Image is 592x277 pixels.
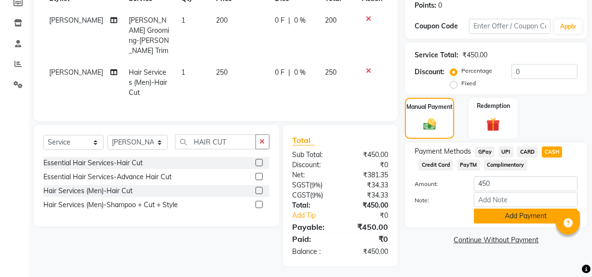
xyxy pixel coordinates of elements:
[285,190,340,200] div: ( )
[43,200,178,210] div: Hair Services (Men)-Shampoo + Cut + Style
[294,15,306,26] span: 0 %
[517,146,538,158] span: CARD
[350,211,395,221] div: ₹0
[325,68,336,77] span: 250
[129,68,167,97] span: Hair Services (Men)-Hair Cut
[288,15,290,26] span: |
[285,233,340,245] div: Paid:
[438,0,442,11] div: 0
[285,200,340,211] div: Total:
[312,181,321,189] span: 9%
[340,160,395,170] div: ₹0
[340,233,395,245] div: ₹0
[469,19,551,34] input: Enter Offer / Coupon Code
[285,221,340,233] div: Payable:
[461,66,492,75] label: Percentage
[285,180,340,190] div: ( )
[415,50,458,60] div: Service Total:
[181,16,185,25] span: 1
[542,146,563,158] span: CASH
[293,135,315,145] span: Total
[415,146,471,157] span: Payment Methods
[340,190,395,200] div: ₹34.33
[43,172,172,182] div: Essential Hair Services-Advance Hair Cut
[340,221,395,233] div: ₹450.00
[285,170,340,180] div: Net:
[484,159,527,171] span: Complimentary
[407,180,467,188] label: Amount:
[482,116,504,133] img: _gift.svg
[285,150,340,160] div: Sub Total:
[477,102,510,110] label: Redemption
[457,159,480,171] span: PayTM
[474,209,578,224] button: Add Payment
[175,134,256,149] input: Search or Scan
[415,0,436,11] div: Points:
[418,159,453,171] span: Credit Card
[216,16,228,25] span: 200
[285,160,340,170] div: Discount:
[129,16,169,55] span: [PERSON_NAME] Grooming-[PERSON_NAME] Trim
[312,191,322,199] span: 9%
[407,196,467,205] label: Note:
[49,16,103,25] span: [PERSON_NAME]
[474,192,578,207] input: Add Note
[275,15,284,26] span: 0 F
[475,146,495,158] span: GPay
[340,170,395,180] div: ₹381.35
[407,235,585,245] a: Continue Without Payment
[275,67,284,78] span: 0 F
[325,16,336,25] span: 200
[498,146,513,158] span: UPI
[293,181,310,189] span: SGST
[285,211,350,221] a: Add Tip
[181,68,185,77] span: 1
[419,117,440,132] img: _cash.svg
[49,68,103,77] span: [PERSON_NAME]
[554,19,582,34] button: Apply
[294,67,306,78] span: 0 %
[340,200,395,211] div: ₹450.00
[43,186,133,196] div: Hair Services (Men)-Hair Cut
[216,68,228,77] span: 250
[43,158,143,168] div: Essential Hair Services-Hair Cut
[474,176,578,191] input: Amount
[340,180,395,190] div: ₹34.33
[340,247,395,257] div: ₹450.00
[461,79,476,88] label: Fixed
[285,247,340,257] div: Balance :
[340,150,395,160] div: ₹450.00
[288,67,290,78] span: |
[293,191,310,199] span: CGST
[415,67,444,77] div: Discount:
[462,50,487,60] div: ₹450.00
[415,21,469,31] div: Coupon Code
[406,103,453,111] label: Manual Payment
